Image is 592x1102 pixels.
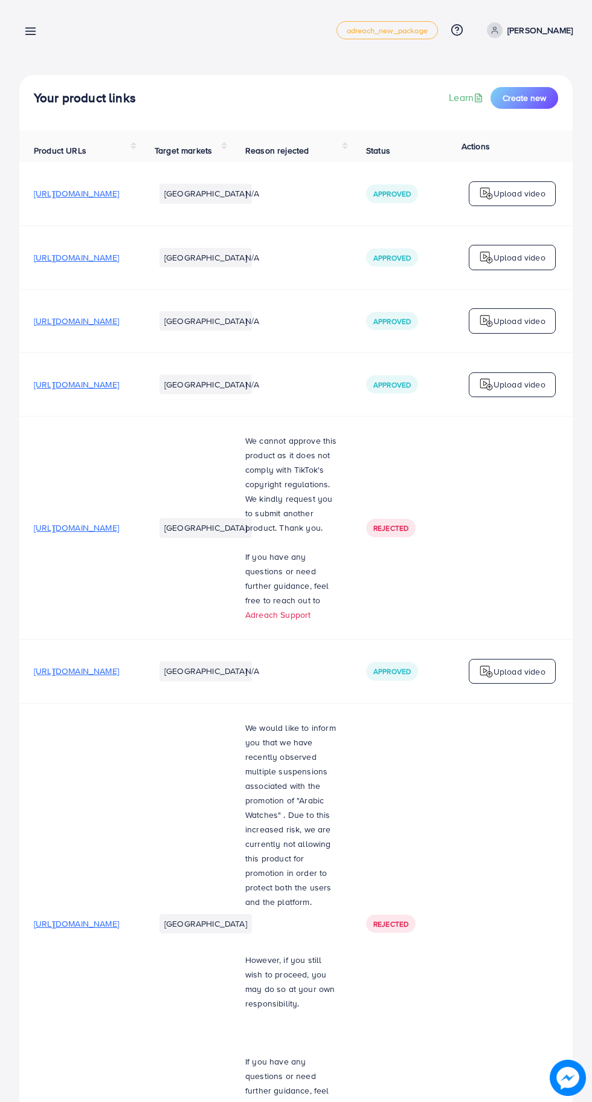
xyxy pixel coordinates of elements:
img: logo [479,664,494,679]
a: [PERSON_NAME] [482,22,573,38]
span: [URL][DOMAIN_NAME] [34,251,119,264]
span: Target markets [155,144,212,157]
img: logo [479,250,494,265]
p: Upload video [494,186,545,201]
p: Upload video [494,314,545,328]
span: N/A [245,315,259,327]
span: If you have any questions or need further guidance, feel free to reach out to [245,551,329,606]
li: [GEOGRAPHIC_DATA] [159,914,252,933]
span: Approved [373,189,411,199]
span: Approved [373,380,411,390]
span: N/A [245,187,259,199]
span: adreach_new_package [347,27,428,34]
a: adreach_new_package [336,21,438,39]
li: [GEOGRAPHIC_DATA] [159,518,252,537]
li: [GEOGRAPHIC_DATA] [159,661,252,681]
p: Upload video [494,377,545,392]
img: logo [479,314,494,328]
p: However, if you still wish to proceed, you may do so at your own responsibility. [245,953,337,1011]
img: image [550,1060,586,1096]
li: [GEOGRAPHIC_DATA] [159,375,252,394]
span: Approved [373,253,411,263]
span: [URL][DOMAIN_NAME] [34,315,119,327]
li: [GEOGRAPHIC_DATA] [159,184,252,203]
span: Rejected [373,919,408,929]
span: We cannot approve this product as it does not comply with TikTok's copyright regulations. We kind... [245,435,337,534]
span: N/A [245,378,259,391]
span: [URL][DOMAIN_NAME] [34,378,119,391]
li: [GEOGRAPHIC_DATA] [159,248,252,267]
span: N/A [245,665,259,677]
span: [URL][DOMAIN_NAME] [34,522,119,534]
span: Approved [373,316,411,326]
span: Rejected [373,523,408,533]
img: logo [479,186,494,201]
img: logo [479,377,494,392]
span: Create new [503,92,546,104]
h4: Your product links [34,91,136,106]
span: Approved [373,666,411,676]
p: Upload video [494,664,545,679]
button: Create new [491,87,558,109]
li: [GEOGRAPHIC_DATA] [159,311,252,331]
span: Product URLs [34,144,86,157]
span: [URL][DOMAIN_NAME] [34,665,119,677]
a: Learn [449,91,486,105]
p: [PERSON_NAME] [507,23,573,37]
p: We would like to inform you that we have recently observed multiple suspensions associated with t... [245,721,337,909]
p: Upload video [494,250,545,265]
span: Actions [462,140,490,152]
span: N/A [245,251,259,264]
span: [URL][DOMAIN_NAME] [34,918,119,930]
span: [URL][DOMAIN_NAME] [34,187,119,199]
a: Adreach Support [245,609,310,621]
span: Reason rejected [245,144,309,157]
span: Status [366,144,390,157]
